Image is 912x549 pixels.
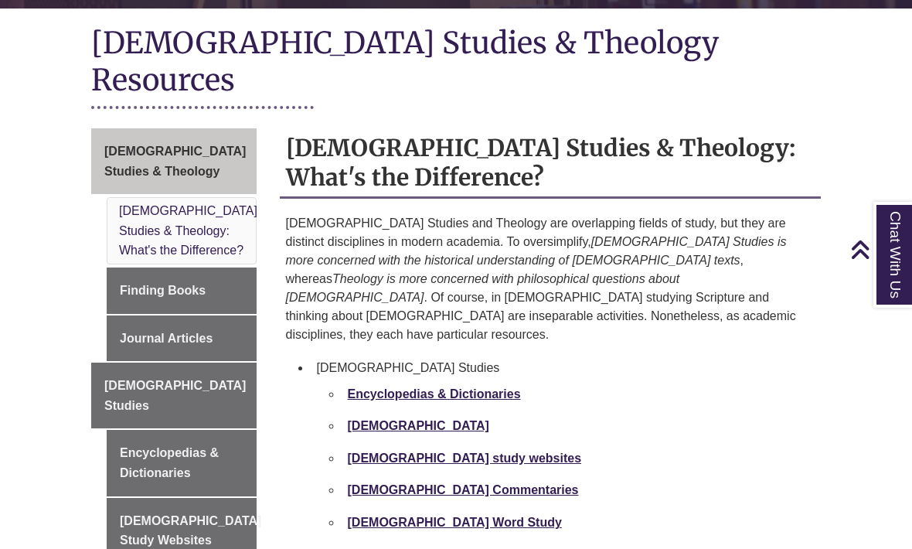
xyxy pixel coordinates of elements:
a: [DEMOGRAPHIC_DATA] Commentaries [348,483,579,496]
a: Journal Articles [107,315,257,362]
p: [DEMOGRAPHIC_DATA] Studies and Theology are overlapping fields of study, but they are distinct di... [286,214,815,344]
a: [DEMOGRAPHIC_DATA] Studies [91,363,257,428]
a: [DEMOGRAPHIC_DATA] Word Study [348,516,562,529]
h1: [DEMOGRAPHIC_DATA] Studies & Theology Resources [91,24,821,102]
a: [DEMOGRAPHIC_DATA] Studies & Theology [91,128,257,194]
span: [DEMOGRAPHIC_DATA] Studies & Theology [104,145,246,178]
a: Encyclopedias & Dictionaries [107,430,257,496]
em: Theology is more concerned with philosophical questions about [DEMOGRAPHIC_DATA] [286,272,680,304]
a: Finding Books [107,268,257,314]
a: [DEMOGRAPHIC_DATA] [348,419,489,432]
a: [DEMOGRAPHIC_DATA] study websites [348,452,582,465]
a: Encyclopedias & Dictionaries [348,387,521,401]
a: [DEMOGRAPHIC_DATA] Studies & Theology: What's the Difference? [119,204,257,257]
h2: [DEMOGRAPHIC_DATA] Studies & Theology: What's the Difference? [280,128,822,199]
span: [DEMOGRAPHIC_DATA] Studies [104,379,246,412]
a: Back to Top [850,239,908,260]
